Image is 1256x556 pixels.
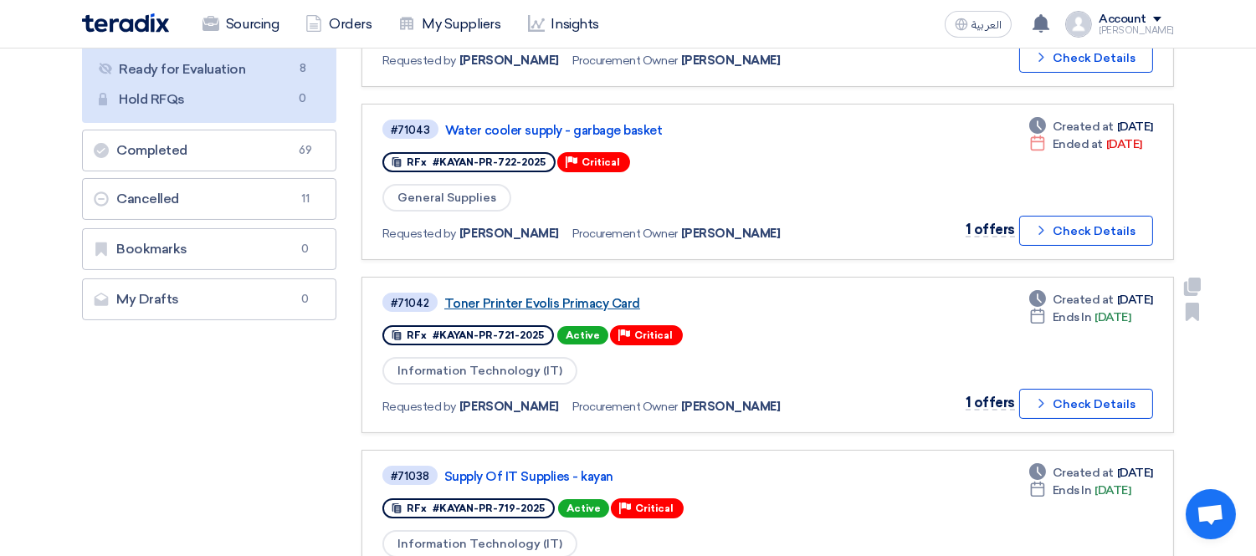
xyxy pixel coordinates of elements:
[1053,464,1114,482] span: Created at
[558,499,609,518] span: Active
[391,125,430,135] div: #71043
[1053,118,1114,135] span: Created at
[382,52,456,69] span: Requested by
[1186,489,1236,539] a: Open chat
[433,502,545,514] span: #KAYAN-PR-719-2025
[82,228,336,270] a: Bookmarks0
[966,395,1015,411] span: 1 offers
[1029,309,1131,326] div: [DATE]
[1019,389,1153,419] button: Check Details
[92,55,326,84] a: Ready for Evaluation
[433,156,546,168] span: #KAYAN-PR-722-2025
[681,52,781,69] span: [PERSON_NAME]
[459,225,559,242] span: [PERSON_NAME]
[1029,482,1131,499] div: [DATE]
[1029,291,1153,309] div: [DATE]
[582,156,620,168] span: Critical
[1053,135,1103,153] span: Ended at
[572,52,678,69] span: Procurement Owner
[681,225,781,242] span: [PERSON_NAME]
[945,11,1012,38] button: العربية
[82,178,336,220] a: Cancelled11
[382,225,456,242] span: Requested by
[1065,11,1092,38] img: profile_test.png
[681,398,781,416] span: [PERSON_NAME]
[459,398,559,416] span: [PERSON_NAME]
[444,469,863,484] a: Supply Of IT Supplies - kayan
[407,329,427,341] span: RFx
[1019,216,1153,246] button: Check Details
[1099,13,1146,27] div: Account
[295,291,315,308] span: 0
[295,142,315,159] span: 69
[433,329,544,341] span: #KAYAN-PR-721-2025
[557,326,608,344] span: Active
[391,298,429,309] div: #71042
[295,241,315,258] span: 0
[382,398,456,416] span: Requested by
[382,184,511,212] span: General Supplies
[572,398,678,416] span: Procurement Owner
[459,52,559,69] span: [PERSON_NAME]
[293,90,313,108] span: 0
[385,6,514,43] a: My Suppliers
[445,123,864,138] a: Water cooler supply - garbage basket
[635,502,674,514] span: Critical
[572,225,678,242] span: Procurement Owner
[382,357,577,385] span: Information Technology (IT)
[1029,135,1142,153] div: [DATE]
[189,6,292,43] a: Sourcing
[407,156,427,168] span: RFx
[966,222,1015,237] span: 1 offers
[1029,464,1153,482] div: [DATE]
[1053,309,1092,326] span: Ends In
[515,6,613,43] a: Insights
[1099,26,1174,35] div: [PERSON_NAME]
[292,6,385,43] a: Orders
[82,278,336,320] a: My Drafts0
[391,471,429,482] div: #71038
[1053,482,1092,499] span: Ends In
[634,329,673,341] span: Critical
[1053,291,1114,309] span: Created at
[295,191,315,207] span: 11
[971,19,1002,31] span: العربية
[82,130,336,171] a: Completed69
[1029,118,1153,135] div: [DATE]
[92,85,326,114] a: Hold RFQs
[407,502,427,514] span: RFx
[444,296,863,311] a: Toner Printer Evolis Primacy Card
[82,13,169,33] img: Teradix logo
[1019,43,1153,73] button: Check Details
[293,60,313,78] span: 8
